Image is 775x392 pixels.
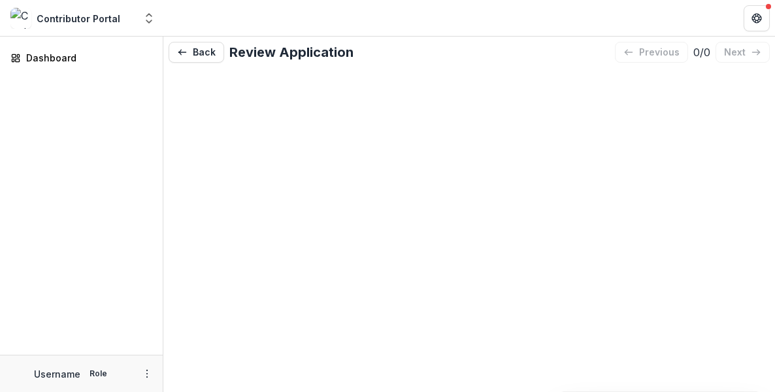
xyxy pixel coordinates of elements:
button: More [139,366,155,382]
button: Open entity switcher [140,5,158,31]
p: next [724,47,746,58]
img: Contributor Portal [10,8,31,29]
a: Dashboard [5,47,157,69]
div: Contributor Portal [37,12,120,25]
button: Back [169,42,224,63]
p: previous [639,47,680,58]
h2: Review Application [229,44,354,60]
button: previous [615,42,688,63]
button: Get Help [744,5,770,31]
div: Dashboard [26,51,147,65]
p: Username [34,367,80,381]
p: 0 / 0 [693,44,710,60]
button: next [716,42,770,63]
p: Role [86,368,111,380]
